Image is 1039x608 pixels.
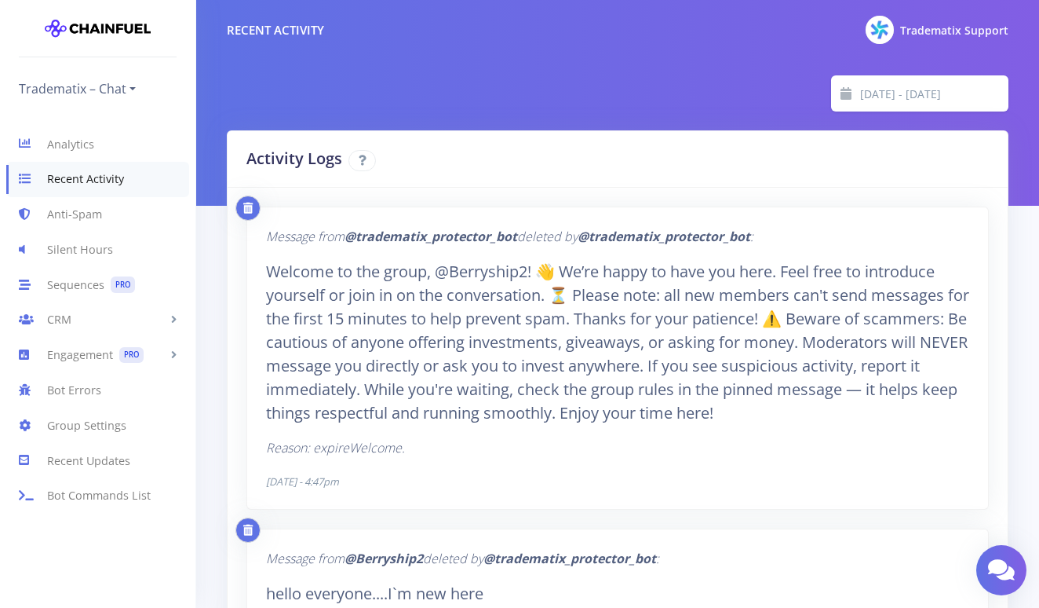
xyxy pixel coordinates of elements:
[266,228,753,245] i: Message from deleted by :
[6,162,189,197] a: Recent Activity
[266,260,969,425] blockquote: Welcome to the group, @Berryship2! 👋 We’re happy to have you here. Feel free to introduce yoursel...
[227,21,324,39] div: Recent Activity
[266,474,339,489] i: [DATE] - 4:47pm
[45,13,151,44] img: chainfuel-logo
[246,147,606,171] h2: Activity Logs
[266,550,659,567] i: Message from deleted by :
[483,550,656,567] b: @tradematix_protector_bot
[578,228,750,245] b: @tradematix_protector_bot
[866,16,894,44] img: @tradematix_support Photo
[900,23,1008,38] span: Tradematix Support
[345,228,517,245] b: @tradematix_protector_bot
[266,582,969,606] blockquote: hello everyone....I`m new here
[19,76,136,101] a: Tradematix – Chat
[345,550,423,567] b: @Berryship2
[111,277,135,293] span: PRO
[266,439,405,456] i: Reason: expireWelcome.
[119,347,144,364] span: PRO
[853,13,1008,47] a: @tradematix_support Photo Tradematix Support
